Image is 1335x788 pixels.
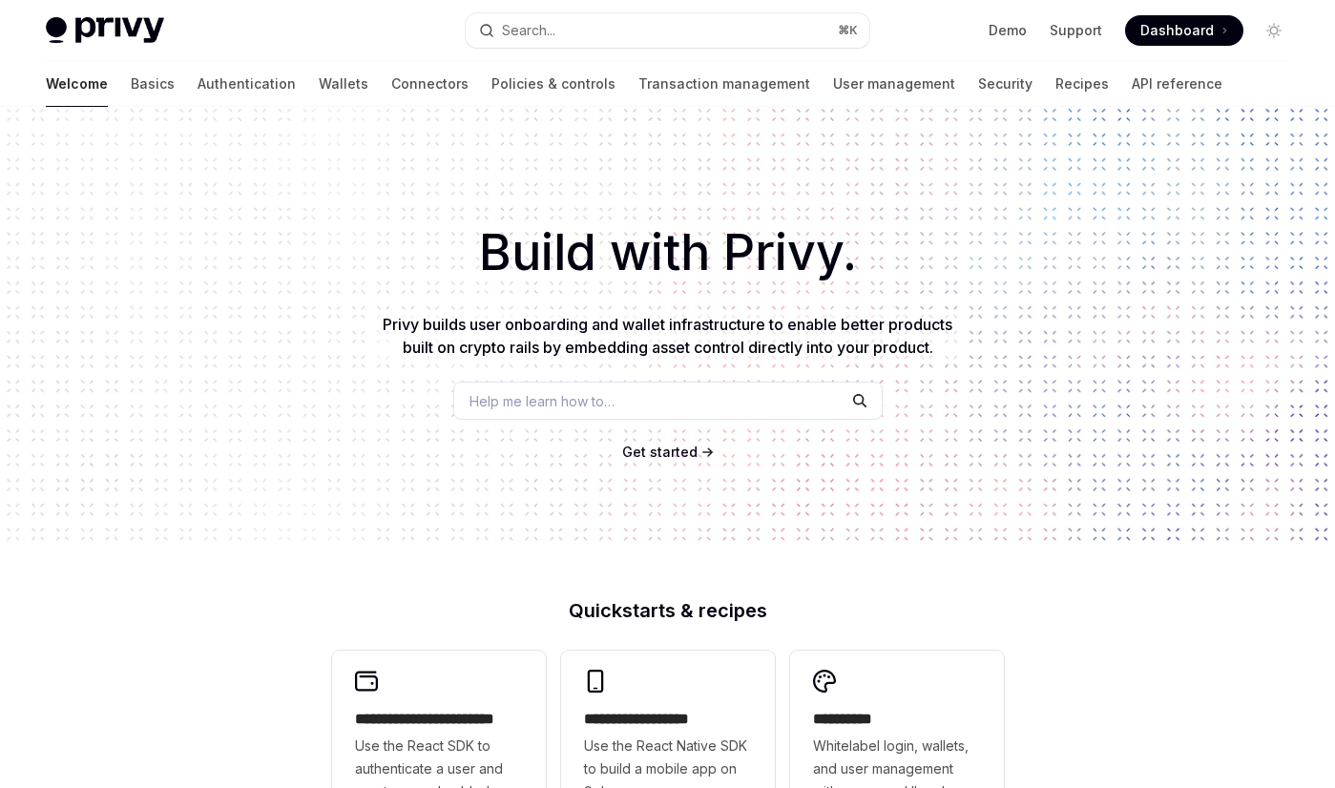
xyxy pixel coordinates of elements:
a: Get started [622,443,698,462]
a: Welcome [46,61,108,107]
a: Demo [989,21,1027,40]
span: Help me learn how to… [469,391,615,411]
a: Basics [131,61,175,107]
a: Security [978,61,1033,107]
a: Wallets [319,61,368,107]
button: Toggle dark mode [1259,15,1289,46]
a: Transaction management [638,61,810,107]
a: User management [833,61,955,107]
a: API reference [1132,61,1222,107]
div: Search... [502,19,555,42]
a: Policies & controls [491,61,615,107]
span: Dashboard [1140,21,1214,40]
h1: Build with Privy. [31,216,1304,290]
button: Search...⌘K [466,13,870,48]
h2: Quickstarts & recipes [332,601,1004,620]
img: light logo [46,17,164,44]
a: Authentication [198,61,296,107]
a: Recipes [1055,61,1109,107]
span: Get started [622,444,698,460]
a: Dashboard [1125,15,1243,46]
a: Support [1050,21,1102,40]
a: Connectors [391,61,469,107]
span: Privy builds user onboarding and wallet infrastructure to enable better products built on crypto ... [383,315,952,357]
span: ⌘ K [838,23,858,38]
